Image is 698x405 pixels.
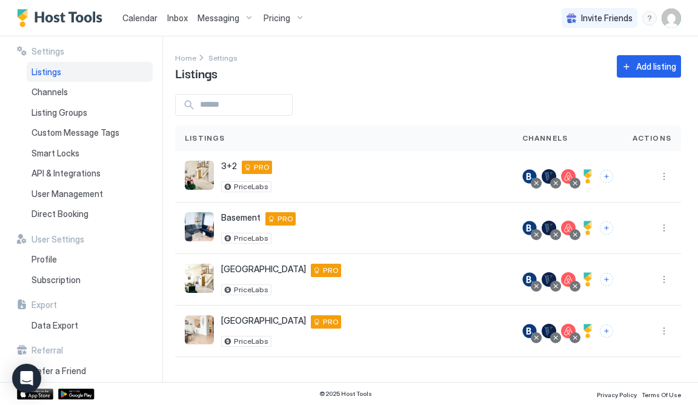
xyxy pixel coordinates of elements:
[122,13,158,23] span: Calendar
[17,9,108,27] a: Host Tools Logo
[27,163,153,184] a: API & Integrations
[657,221,671,235] button: More options
[27,143,153,164] a: Smart Locks
[185,161,214,190] div: listing image
[12,364,41,393] div: Open Intercom Messenger
[27,102,153,123] a: Listing Groups
[32,189,103,199] span: User Management
[657,169,671,184] div: menu
[657,272,671,287] div: menu
[600,221,613,235] button: Connect channels
[597,387,637,400] a: Privacy Policy
[32,275,81,286] span: Subscription
[32,67,61,78] span: Listings
[323,265,339,276] span: PRO
[319,390,372,398] span: © 2025 Host Tools
[27,204,153,224] a: Direct Booking
[32,168,101,179] span: API & Integrations
[636,60,676,73] div: Add listing
[122,12,158,24] a: Calendar
[657,324,671,338] button: More options
[185,264,214,293] div: listing image
[185,315,214,344] div: listing image
[32,234,84,245] span: User Settings
[27,361,153,381] a: Refer a Friend
[27,62,153,82] a: Listings
[32,345,63,356] span: Referral
[27,184,153,204] a: User Management
[198,13,239,24] span: Messaging
[32,127,119,138] span: Custom Message Tags
[208,51,238,64] div: Breadcrumb
[175,64,218,82] span: Listings
[657,169,671,184] button: More options
[27,122,153,143] a: Custom Message Tags
[600,273,613,286] button: Connect channels
[32,148,79,159] span: Smart Locks
[32,366,86,377] span: Refer a Friend
[32,320,78,331] span: Data Export
[662,8,681,28] div: User profile
[185,133,225,144] span: Listings
[581,13,633,24] span: Invite Friends
[657,221,671,235] div: menu
[278,213,293,224] span: PRO
[195,95,292,115] input: Input Field
[642,11,657,25] div: menu
[27,315,153,336] a: Data Export
[185,212,214,241] div: listing image
[58,389,95,400] a: Google Play Store
[175,51,196,64] div: Breadcrumb
[175,51,196,64] a: Home
[27,249,153,270] a: Profile
[657,272,671,287] button: More options
[221,315,306,326] span: [GEOGRAPHIC_DATA]
[32,107,87,118] span: Listing Groups
[32,209,88,219] span: Direct Booking
[323,316,339,327] span: PRO
[264,13,290,24] span: Pricing
[32,87,68,98] span: Channels
[617,55,681,78] button: Add listing
[254,162,270,173] span: PRO
[600,170,613,183] button: Connect channels
[221,161,237,172] span: 3+2
[208,51,238,64] a: Settings
[32,46,64,57] span: Settings
[642,391,681,398] span: Terms Of Use
[597,391,637,398] span: Privacy Policy
[600,324,613,338] button: Connect channels
[167,13,188,23] span: Inbox
[633,133,671,144] span: Actions
[522,133,568,144] span: Channels
[642,387,681,400] a: Terms Of Use
[17,389,53,400] a: App Store
[221,212,261,223] span: Basement
[32,254,57,265] span: Profile
[175,53,196,62] span: Home
[27,82,153,102] a: Channels
[167,12,188,24] a: Inbox
[208,53,238,62] span: Settings
[27,270,153,290] a: Subscription
[221,264,306,275] span: [GEOGRAPHIC_DATA]
[32,300,57,310] span: Export
[657,324,671,338] div: menu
